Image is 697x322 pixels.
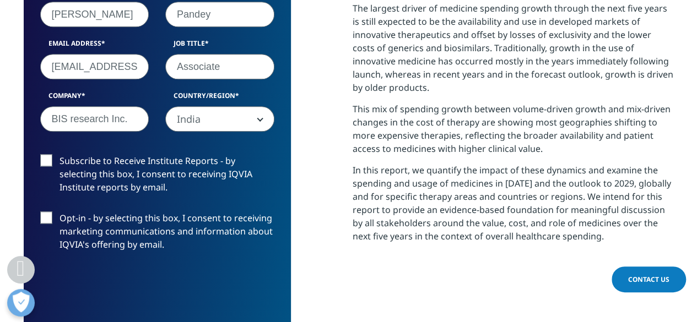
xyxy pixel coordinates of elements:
label: Email Address [40,39,149,54]
p: The largest driver of medicine spending growth through the next five years is still expected to b... [353,2,674,102]
label: Country/Region [165,91,274,106]
label: Job Title [165,39,274,54]
p: In this report, we quantify the impact of these dynamics and examine the spending and usage of me... [353,163,674,251]
label: Company [40,91,149,106]
iframe: reCAPTCHA [40,269,208,312]
label: Opt-in - by selecting this box, I consent to receiving marketing communications and information a... [40,211,274,257]
span: India [166,107,274,132]
a: Contact Us [612,266,686,292]
span: India [165,106,274,132]
label: Subscribe to Receive Institute Reports - by selecting this box, I consent to receiving IQVIA Inst... [40,154,274,200]
p: This mix of spending growth between volume-driven growth and mix-driven changes in the cost of th... [353,102,674,163]
span: Contact Us [628,275,669,284]
button: Open Preferences [7,289,35,316]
